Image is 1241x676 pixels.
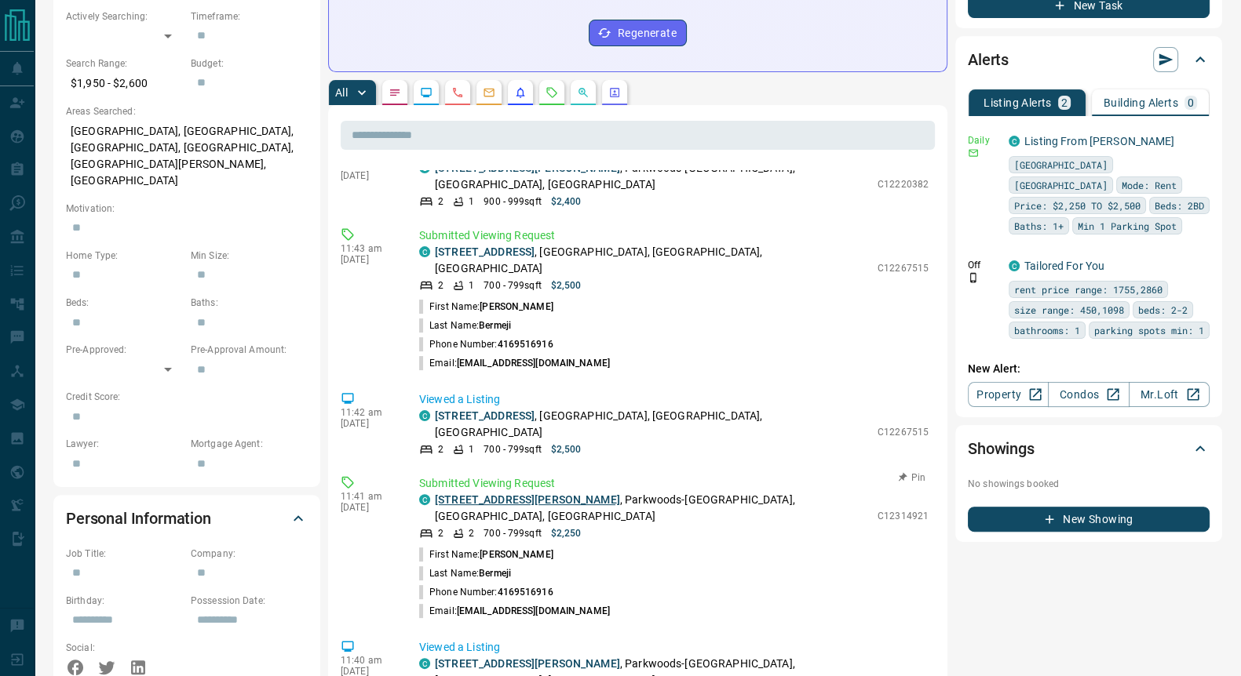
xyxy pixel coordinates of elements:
p: Email: [419,356,610,370]
p: Last Name: [419,318,511,333]
p: 700 - 799 sqft [484,278,541,293]
p: Credit Score: [66,390,308,404]
p: [DATE] [341,170,396,181]
p: 11:41 am [341,491,396,502]
p: Baths: [191,296,308,310]
div: condos.ca [1009,260,1020,271]
p: Viewed a Listing [419,639,929,656]
svg: Emails [483,86,495,99]
p: C12220382 [878,177,929,191]
span: parking spots min: 1 [1094,322,1204,338]
p: Daily [968,133,999,147]
p: [DATE] [341,254,396,265]
p: Pre-Approval Amount: [191,343,308,357]
p: [DATE] [341,502,396,513]
span: [PERSON_NAME] [480,549,553,560]
p: , [GEOGRAPHIC_DATA], [GEOGRAPHIC_DATA], [GEOGRAPHIC_DATA] [435,244,870,277]
p: C12267515 [878,425,929,439]
div: condos.ca [419,410,430,421]
p: Building Alerts [1104,97,1178,108]
svg: Opportunities [577,86,589,99]
p: Email: [419,604,610,618]
button: New Showing [968,507,1210,532]
span: [GEOGRAPHIC_DATA] [1014,177,1108,193]
div: Alerts [968,41,1210,78]
a: Listing From [PERSON_NAME] [1024,135,1174,147]
p: 0 [1188,97,1194,108]
p: 2 [469,526,474,540]
p: 11:40 am [341,655,396,666]
span: Baths: 1+ [1014,218,1064,234]
p: No showings booked [968,477,1210,491]
span: Min 1 Parking Spot [1078,218,1177,234]
p: $2,250 [551,526,582,540]
div: condos.ca [419,494,430,505]
p: $2,400 [551,194,582,209]
p: Search Range: [66,56,183,71]
svg: Push Notification Only [968,272,979,283]
p: 700 - 799 sqft [484,442,541,456]
p: Lawyer: [66,437,183,451]
p: C12267515 [878,261,929,275]
h2: Personal Information [66,506,211,531]
p: New Alert: [968,361,1210,377]
p: 700 - 799 sqft [484,526,541,540]
span: Bermeji [479,568,511,579]
p: , [GEOGRAPHIC_DATA], [GEOGRAPHIC_DATA], [GEOGRAPHIC_DATA] [435,408,870,441]
button: Pin [889,471,935,485]
p: Off [968,258,999,272]
span: Price: $2,250 TO $2,500 [1014,198,1141,213]
span: 4169516916 [497,587,553,598]
a: Property [968,382,1049,407]
p: 11:43 am [341,243,396,254]
span: [EMAIL_ADDRESS][DOMAIN_NAME] [457,605,610,616]
h2: Showings [968,436,1035,461]
p: Min Size: [191,249,308,263]
p: Home Type: [66,249,183,263]
svg: Agent Actions [608,86,621,99]
p: Areas Searched: [66,104,308,118]
h2: Alerts [968,47,1009,72]
p: Possession Date: [191,594,308,608]
a: Tailored For You [1024,260,1104,272]
a: [STREET_ADDRESS] [435,245,535,258]
div: condos.ca [1009,136,1020,147]
p: $2,500 [551,442,582,456]
p: Viewed a Listing [419,391,929,408]
div: condos.ca [419,246,430,257]
span: Beds: 2BD [1155,198,1204,213]
span: size range: 450,1098 [1014,302,1124,318]
div: Personal Information [66,500,308,537]
p: , Parkwoods-[GEOGRAPHIC_DATA], [GEOGRAPHIC_DATA], [GEOGRAPHIC_DATA] [435,492,870,525]
p: Job Title: [66,547,183,561]
span: Bermeji [479,320,511,331]
p: 900 - 999 sqft [484,194,541,209]
svg: Notes [389,86,401,99]
p: [GEOGRAPHIC_DATA], [GEOGRAPHIC_DATA], [GEOGRAPHIC_DATA], [GEOGRAPHIC_DATA], [GEOGRAPHIC_DATA][PER... [66,118,308,194]
svg: Lead Browsing Activity [420,86,433,99]
a: [STREET_ADDRESS] [435,409,535,422]
p: C12314921 [878,509,929,523]
p: , Parkwoods-[GEOGRAPHIC_DATA], [GEOGRAPHIC_DATA], [GEOGRAPHIC_DATA] [435,160,870,193]
span: bathrooms: 1 [1014,322,1080,338]
p: Birthday: [66,594,183,608]
a: [STREET_ADDRESS][PERSON_NAME] [435,657,620,670]
p: Last Name: [419,566,511,580]
p: $1,950 - $2,600 [66,71,183,96]
svg: Email [968,147,979,158]
p: Listing Alerts [984,97,1052,108]
p: Submitted Viewing Request [419,475,929,492]
p: 2 [438,278,443,293]
p: 2 [1061,97,1068,108]
a: Mr.Loft [1129,382,1210,407]
p: 2 [438,442,443,456]
p: Timeframe: [191,9,308,24]
p: $2,500 [551,278,582,293]
p: Budget: [191,56,308,71]
span: 4169516916 [497,339,553,350]
p: Pre-Approved: [66,343,183,357]
p: Submitted Viewing Request [419,227,929,244]
div: Showings [968,430,1210,467]
span: [GEOGRAPHIC_DATA] [1014,157,1108,173]
svg: Calls [451,86,464,99]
